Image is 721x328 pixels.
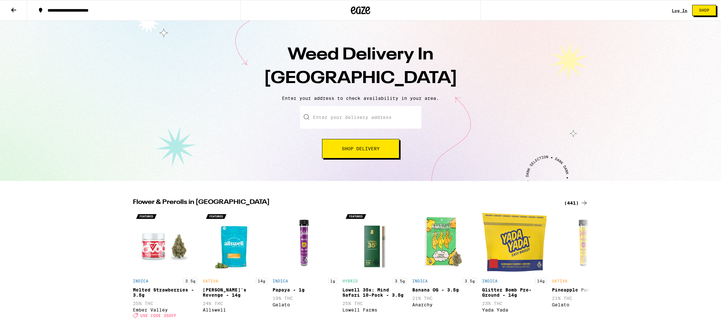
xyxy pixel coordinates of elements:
img: Gelato - Pineapple Punch - 1g [552,210,617,275]
p: 19% THC [273,296,337,301]
div: Open page for Papaya - 1g from Gelato [273,210,337,321]
img: Anarchy - Banana OG - 3.5g [412,210,477,275]
p: HYBRID [342,279,358,283]
button: Shop Delivery [322,139,399,158]
div: Yada Yada [482,307,547,312]
div: Gelato [273,302,337,307]
p: 21% THC [552,296,617,301]
div: [PERSON_NAME]'s Revenge - 14g [203,287,267,298]
p: 1g [328,278,337,284]
p: 3.5g [463,278,477,284]
div: Melted Strawberries - 3.5g [133,287,198,298]
p: 23% THC [482,301,547,306]
p: INDICA [133,279,148,283]
div: Open page for Melted Strawberries - 3.5g from Ember Valley [133,210,198,321]
div: Lowell Farms [342,307,407,312]
div: Gelato [552,302,617,307]
span: [GEOGRAPHIC_DATA] [264,70,457,87]
div: Open page for Banana OG - 3.5g from Anarchy [412,210,477,321]
span: USE CODE 35OFF [140,313,177,317]
p: INDICA [482,279,498,283]
span: Shop [699,8,709,12]
a: Shop [687,5,721,16]
p: 24% THC [203,301,267,306]
h1: Weed Delivery In [247,43,474,90]
div: Glitter Bomb Pre-Ground - 14g [482,287,547,298]
a: (441) [564,199,588,207]
img: Allswell - Jack's Revenge - 14g [203,210,267,275]
h2: Flower & Prerolls in [GEOGRAPHIC_DATA] [133,199,556,207]
img: Gelato - Papaya - 1g [273,210,337,275]
div: Pineapple Punch - 1g [552,287,617,292]
p: 25% THC [342,301,407,306]
p: Enter your address to check availability in your area. [6,96,715,101]
img: Lowell Farms - Lowell 35s: Mind Safari 10-Pack - 3.5g [342,210,407,275]
p: 3.5g [393,278,407,284]
p: SATIVA [552,279,567,283]
div: Open page for Jack's Revenge - 14g from Allswell [203,210,267,321]
p: 25% THC [133,301,198,306]
img: Ember Valley - Melted Strawberries - 3.5g [133,210,198,275]
div: Banana OG - 3.5g [412,287,477,292]
div: Open page for Glitter Bomb Pre-Ground - 14g from Yada Yada [482,210,547,321]
div: Allswell [203,307,267,312]
a: Log In [672,8,687,13]
p: INDICA [412,279,428,283]
p: 3.5g [183,278,198,284]
div: Open page for Pineapple Punch - 1g from Gelato [552,210,617,321]
p: 14g [535,278,547,284]
div: Papaya - 1g [273,287,337,292]
img: Yada Yada - Glitter Bomb Pre-Ground - 14g [482,210,547,275]
span: Shop Delivery [342,146,380,151]
div: Ember Valley [133,307,198,312]
input: Enter your delivery address [300,106,421,129]
p: SATIVA [203,279,218,283]
p: 21% THC [412,296,477,301]
p: INDICA [273,279,288,283]
button: Shop [692,5,716,16]
div: Open page for Lowell 35s: Mind Safari 10-Pack - 3.5g from Lowell Farms [342,210,407,321]
div: Lowell 35s: Mind Safari 10-Pack - 3.5g [342,287,407,298]
p: 14g [256,278,267,284]
div: Anarchy [412,302,477,307]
